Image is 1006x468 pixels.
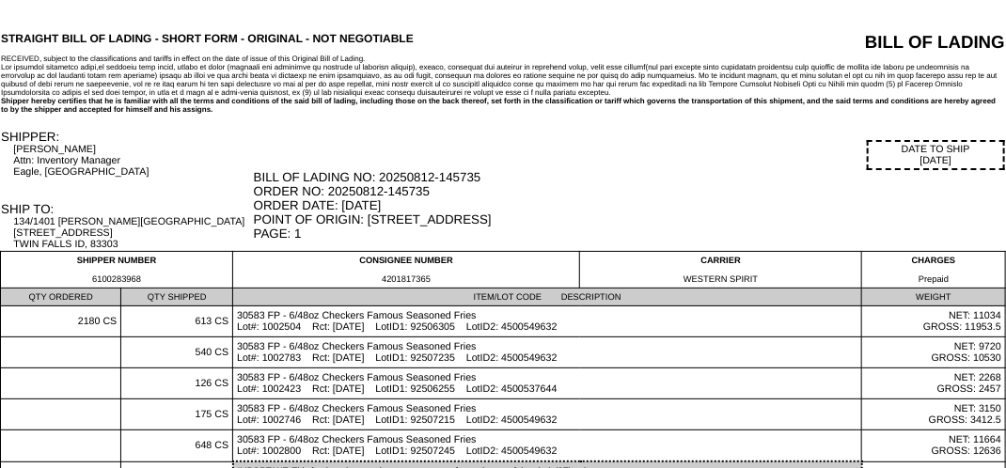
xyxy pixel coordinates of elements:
[1,306,121,337] td: 2180 CS
[13,144,251,178] div: [PERSON_NAME] Attn: Inventory Manager Eagle, [GEOGRAPHIC_DATA]
[5,274,228,284] div: 6100283968
[233,430,862,462] td: 30583 FP - 6/48oz Checkers Famous Seasoned Fries Lot#: 1002800 Rct: [DATE] LotID1: 92507245 LotID...
[862,368,1006,399] td: NET: 2268 GROSS: 2457
[121,399,233,430] td: 175 CS
[862,430,1006,462] td: NET: 11664 GROSS: 12636
[862,289,1006,306] td: WEIGHT
[862,252,1006,289] td: CHARGES
[121,430,233,462] td: 648 CS
[1,252,233,289] td: SHIPPER NUMBER
[580,252,862,289] td: CARRIER
[254,170,1005,241] div: BILL OF LADING NO: 20250812-145735 ORDER NO: 20250812-145735 ORDER DATE: [DATE] POINT OF ORIGIN: ...
[862,337,1006,368] td: NET: 9720 GROSS: 10530
[1,130,252,144] div: SHIPPER:
[233,337,862,368] td: 30583 FP - 6/48oz Checkers Famous Seasoned Fries Lot#: 1002783 Rct: [DATE] LotID1: 92507235 LotID...
[237,274,575,284] div: 4201817365
[233,289,862,306] td: ITEM/LOT CODE DESCRIPTION
[584,274,857,284] div: WESTERN SPIRIT
[1,97,1005,114] div: Shipper hereby certifies that he is familiar with all the terms and conditions of the said bill o...
[866,274,1001,284] div: Prepaid
[727,32,1005,53] div: BILL OF LADING
[121,368,233,399] td: 126 CS
[121,289,233,306] td: QTY SHIPPED
[1,202,252,216] div: SHIP TO:
[121,306,233,337] td: 613 CS
[13,216,251,250] div: 134/1401 [PERSON_NAME][GEOGRAPHIC_DATA] [STREET_ADDRESS] TWIN FALLS ID, 83303
[121,337,233,368] td: 540 CS
[233,368,862,399] td: 30583 FP - 6/48oz Checkers Famous Seasoned Fries Lot#: 1002423 Rct: [DATE] LotID1: 92506255 LotID...
[867,140,1005,170] div: DATE TO SHIP [DATE]
[862,306,1006,337] td: NET: 11034 GROSS: 11953.5
[233,306,862,337] td: 30583 FP - 6/48oz Checkers Famous Seasoned Fries Lot#: 1002504 Rct: [DATE] LotID1: 92506305 LotID...
[233,399,862,430] td: 30583 FP - 6/48oz Checkers Famous Seasoned Fries Lot#: 1002746 Rct: [DATE] LotID1: 92507215 LotID...
[1,289,121,306] td: QTY ORDERED
[233,252,580,289] td: CONSIGNEE NUMBER
[862,399,1006,430] td: NET: 3150 GROSS: 3412.5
